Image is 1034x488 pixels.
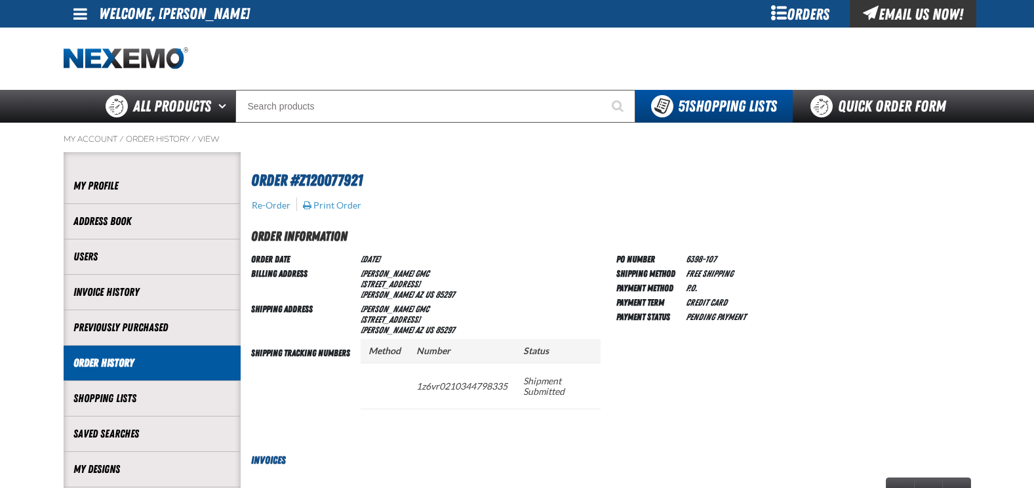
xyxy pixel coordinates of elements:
a: Users [73,249,231,264]
a: Shopping Lists [73,391,231,406]
span: / [119,134,124,144]
th: Number [408,339,515,363]
a: View [198,134,220,144]
span: [PERSON_NAME] GMC [361,268,429,279]
span: [PERSON_NAME] [361,325,414,335]
span: Free Shipping [686,268,733,279]
button: Re-Order [251,199,291,211]
span: All Products [133,94,211,118]
td: PO Number [616,251,681,266]
span: AZ [415,325,423,335]
a: Address Book [73,214,231,229]
a: My Designs [73,462,231,477]
a: Previously Purchased [73,320,231,335]
span: Shopping Lists [678,97,777,115]
td: Payment Method [616,280,681,295]
td: 1z6vr0210344798335 [408,363,515,409]
button: Print Order [302,199,362,211]
span: Order #Z120077921 [251,171,363,190]
a: My Profile [73,178,231,193]
th: Method [361,339,408,363]
a: Saved Searches [73,426,231,441]
button: Start Searching [603,90,635,123]
h3: Invoices [241,453,971,468]
nav: Breadcrumbs [64,134,971,144]
h2: Order Information [251,226,971,246]
bdo: 85297 [435,325,454,335]
button: You have 51 Shopping Lists. Open to view details [635,90,793,123]
a: Quick Order Form [793,90,970,123]
td: Shipment Submitted [515,363,601,409]
span: [DATE] [361,254,380,264]
span: [STREET_ADDRESS] [361,314,420,325]
span: / [191,134,196,144]
span: US [425,289,433,300]
td: Payment Term [616,295,681,309]
bdo: 85297 [435,289,454,300]
span: [PERSON_NAME] [361,289,414,300]
span: P.O. [686,283,697,293]
span: Credit Card [686,297,727,308]
a: My Account [64,134,117,144]
span: AZ [415,289,423,300]
td: Shipping Tracking Numbers [251,336,355,432]
a: Order History [126,134,189,144]
td: Order Date [251,251,355,266]
td: Payment Status [616,309,681,323]
a: Invoice History [73,285,231,300]
td: Shipping Method [616,266,681,280]
button: Open All Products pages [214,90,235,123]
input: Search [235,90,635,123]
span: [STREET_ADDRESS] [361,279,420,289]
span: Pending payment [686,312,746,322]
a: Home [64,47,188,70]
strong: 51 [678,97,689,115]
td: Billing Address [251,266,355,301]
a: Order History [73,356,231,371]
span: 6398-107 [686,254,716,264]
span: US [425,325,433,335]
span: [PERSON_NAME] GMC [361,304,429,314]
td: Shipping Address [251,301,355,336]
img: Nexemo logo [64,47,188,70]
th: Status [515,339,601,363]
